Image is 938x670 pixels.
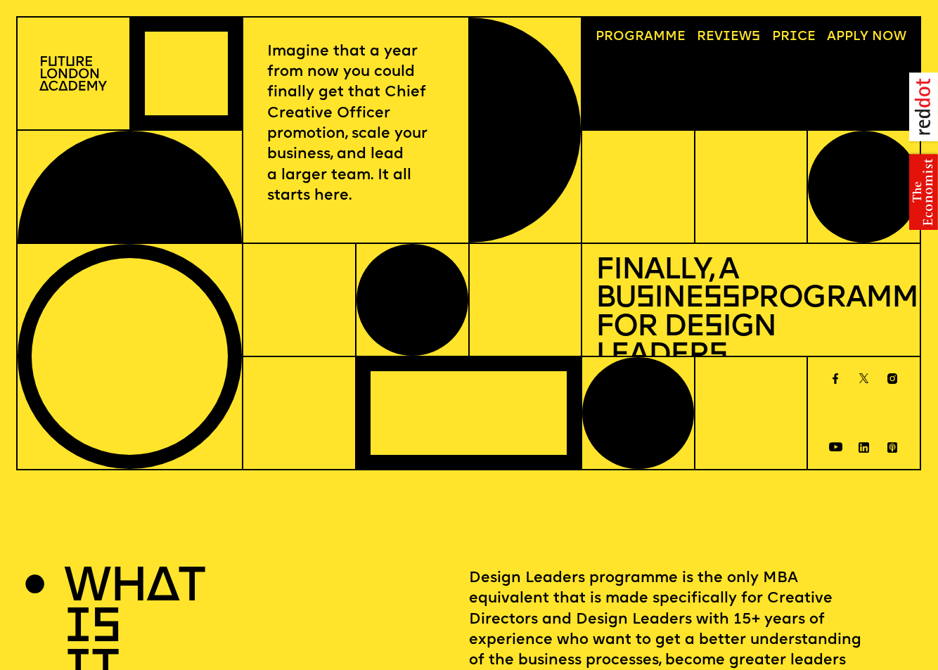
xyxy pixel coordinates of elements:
[821,24,913,50] a: Apply now
[703,284,740,314] span: ss
[644,30,653,44] span: a
[766,24,823,50] a: Price
[267,41,444,207] p: Imagine that a year from now you could finally get that Chief Creative Officer promotion, scale y...
[636,284,654,314] span: s
[827,30,836,44] span: A
[709,341,727,371] span: s
[589,24,692,50] a: Programme
[690,24,767,50] a: Reviews
[596,257,907,371] h1: Finally, a Bu ine Programme for De ign Leader
[704,313,722,343] span: s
